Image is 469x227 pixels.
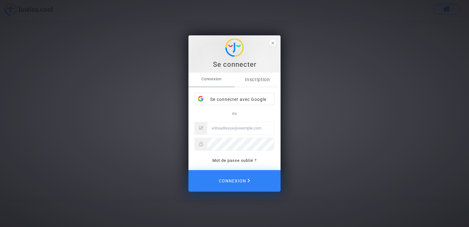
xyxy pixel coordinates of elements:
a: Inscription [234,73,281,87]
div: Se connecter [192,60,277,69]
span: ou [232,111,237,116]
input: Email [207,122,274,134]
a: Mot de passe oublié ? [212,158,257,163]
span: close [269,40,276,46]
span: Connexion [188,73,234,86]
input: Password [207,138,274,150]
button: Connexion [188,170,281,192]
div: Se connecter avec Google [195,93,274,106]
span: Connexion [219,174,250,187]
